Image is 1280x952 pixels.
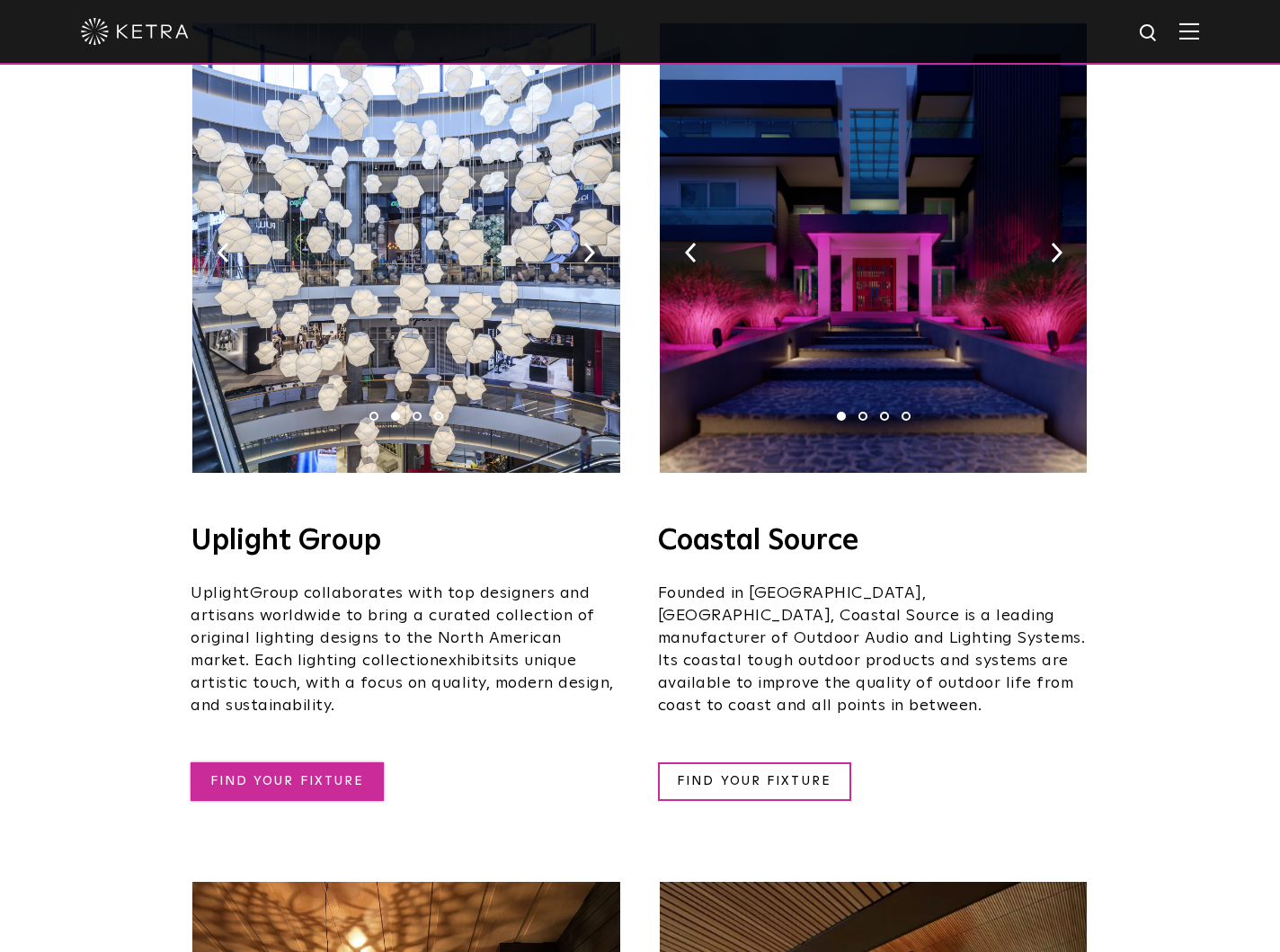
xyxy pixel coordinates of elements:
[658,585,1086,714] span: Founded in [GEOGRAPHIC_DATA], [GEOGRAPHIC_DATA], Coastal Source is a leading manufacturer of Outd...
[439,653,500,669] span: exhibits
[192,23,619,473] img: Octavio_Ketra_Image.jpg
[191,585,250,601] span: Uplight
[685,243,697,262] img: arrow-left-black.svg
[1138,22,1160,45] img: search icon
[81,18,189,45] img: ketra-logo-2019-white
[1051,243,1062,262] img: arrow-right-black.svg
[1179,22,1199,40] img: Hamburger%20Nav.svg
[658,527,1089,556] h4: Coastal Source
[191,527,622,556] h4: Uplight Group
[191,762,384,801] a: FIND YOUR FIXTURE
[583,243,595,262] img: arrow-right-black.svg
[660,23,1087,473] img: 03-1.jpg
[191,585,595,669] span: Group collaborates with top designers and artisans worldwide to bring a curated collection of ori...
[218,243,229,262] img: arrow-left-black.svg
[658,762,851,801] a: FIND YOUR FIXTURE
[191,653,614,714] span: its unique artistic touch, with a focus on quality, modern design, and sustainability.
